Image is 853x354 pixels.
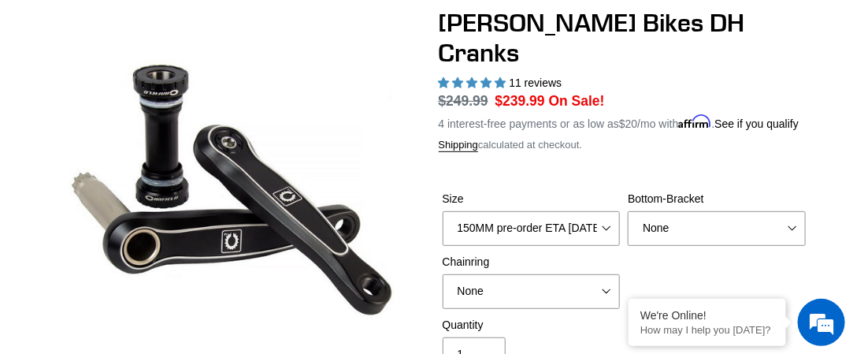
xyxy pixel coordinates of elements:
div: Chat with us now [106,88,288,109]
label: Chainring [443,254,621,270]
p: How may I help you today? [640,324,774,336]
div: We're Online! [640,309,774,322]
span: We're online! [91,88,217,247]
img: d_696896380_company_1647369064580_696896380 [50,79,90,118]
span: $239.99 [495,93,545,109]
p: 4 interest-free payments or as low as /mo with . [439,112,799,132]
span: 11 reviews [509,76,562,89]
label: Size [443,191,621,207]
div: Minimize live chat window [258,8,296,46]
textarea: Type your message and hit 'Enter' [8,209,300,264]
label: Bottom-Bracket [628,191,806,207]
span: 4.91 stars [439,76,510,89]
span: On Sale! [549,91,605,111]
s: $249.99 [439,93,488,109]
a: Shipping [439,139,479,152]
div: calculated at checkout. [439,137,810,153]
span: Affirm [679,115,712,129]
label: Quantity [443,317,621,334]
h1: [PERSON_NAME] Bikes DH Cranks [439,8,810,69]
a: See if you qualify - Learn more about Affirm Financing (opens in modal) [714,117,799,130]
div: Navigation go back [17,87,41,110]
span: $20 [619,117,637,130]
